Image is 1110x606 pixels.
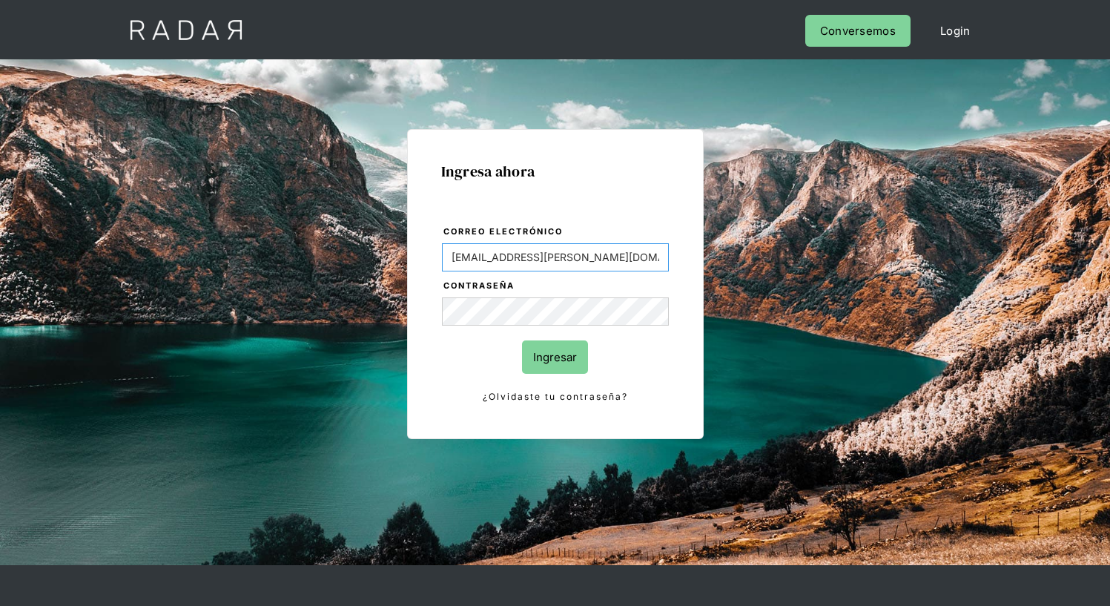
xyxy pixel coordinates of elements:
h1: Ingresa ahora [441,163,670,180]
a: ¿Olvidaste tu contraseña? [442,389,669,405]
input: bruce@wayne.com [442,243,669,271]
label: Contraseña [443,279,669,294]
a: Login [925,15,985,47]
form: Login Form [441,224,670,405]
label: Correo electrónico [443,225,669,240]
a: Conversemos [805,15,911,47]
input: Ingresar [522,340,588,374]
